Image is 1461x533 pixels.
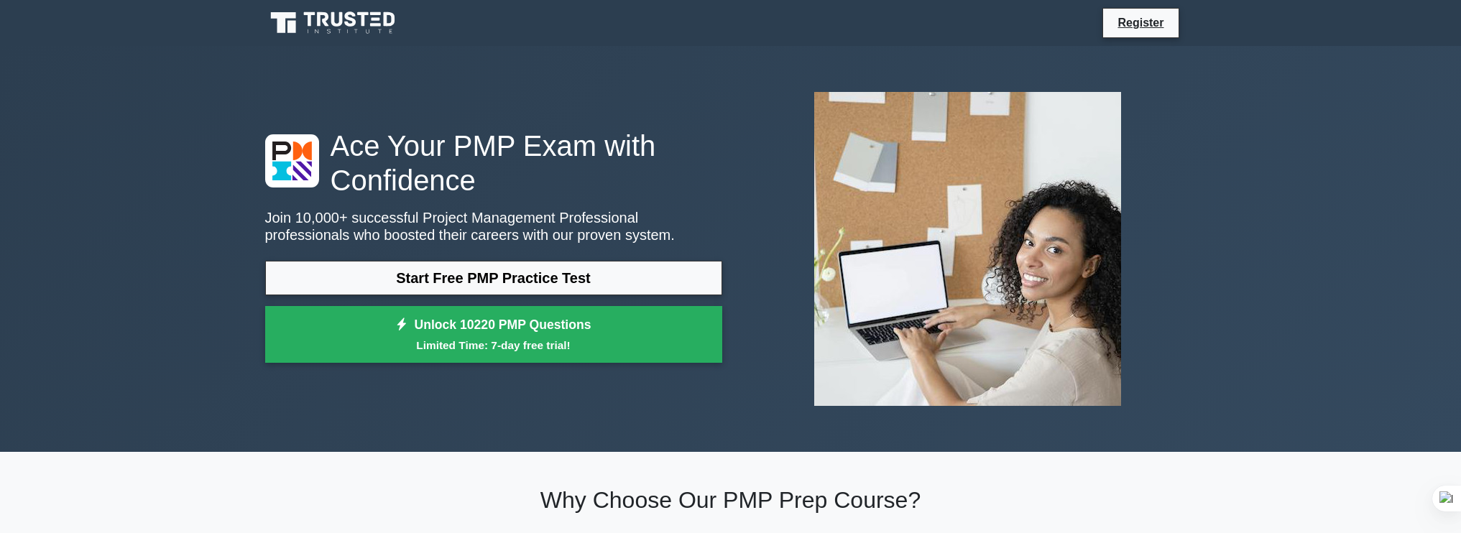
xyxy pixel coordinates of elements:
h1: Ace Your PMP Exam with Confidence [265,129,722,198]
small: Limited Time: 7-day free trial! [283,337,704,353]
a: Register [1109,14,1172,32]
p: Join 10,000+ successful Project Management Professional professionals who boosted their careers w... [265,209,722,244]
a: Unlock 10220 PMP QuestionsLimited Time: 7-day free trial! [265,306,722,363]
a: Start Free PMP Practice Test [265,261,722,295]
h2: Why Choose Our PMP Prep Course? [265,486,1197,514]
